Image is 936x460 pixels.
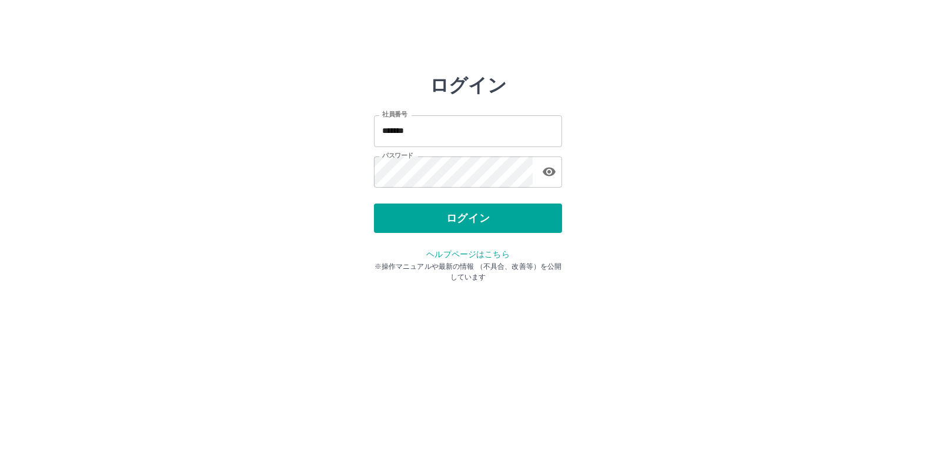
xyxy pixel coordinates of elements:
label: パスワード [382,151,413,160]
h2: ログイン [430,74,507,96]
button: ログイン [374,204,562,233]
label: 社員番号 [382,110,407,119]
a: ヘルプページはこちら [426,249,509,259]
p: ※操作マニュアルや最新の情報 （不具合、改善等）を公開しています [374,261,562,282]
